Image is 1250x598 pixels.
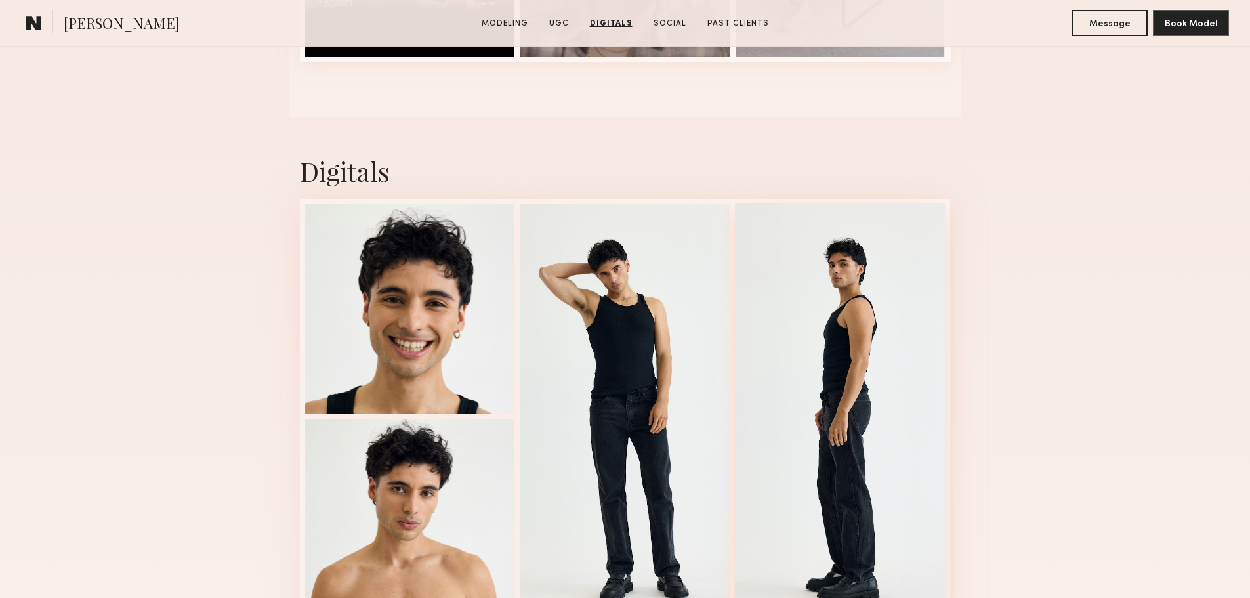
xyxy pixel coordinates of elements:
button: Book Model [1153,10,1229,36]
span: [PERSON_NAME] [64,13,179,36]
a: Digitals [585,18,638,30]
button: Message [1072,10,1148,36]
a: UGC [544,18,574,30]
a: Social [648,18,692,30]
a: Book Model [1153,17,1229,28]
a: Modeling [476,18,533,30]
a: Past Clients [702,18,774,30]
div: Digitals [300,154,951,188]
